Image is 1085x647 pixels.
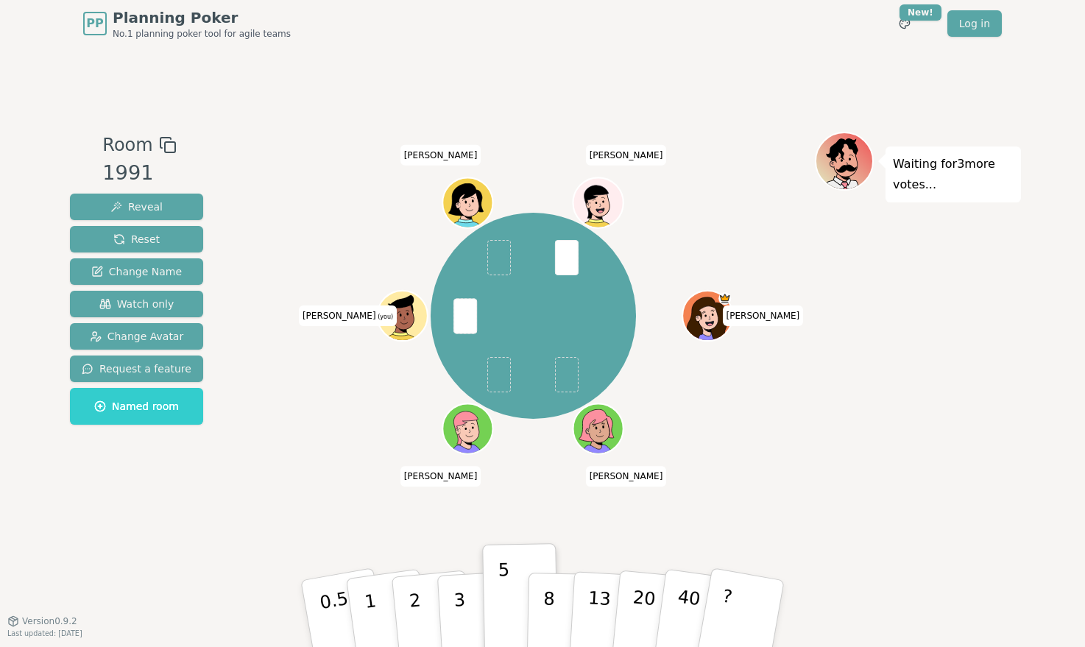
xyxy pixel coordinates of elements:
[102,158,176,188] div: 1991
[299,305,397,326] span: Click to change your name
[400,145,481,166] span: Click to change your name
[86,15,103,32] span: PP
[376,314,394,320] span: (you)
[113,7,291,28] span: Planning Poker
[70,258,203,285] button: Change Name
[719,292,732,305] span: Tressa is the host
[7,615,77,627] button: Version0.9.2
[891,10,918,37] button: New!
[113,232,160,247] span: Reset
[110,199,163,214] span: Reveal
[586,145,667,166] span: Click to change your name
[70,388,203,425] button: Named room
[70,356,203,382] button: Request a feature
[83,7,291,40] a: PPPlanning PokerNo.1 planning poker tool for agile teams
[379,292,426,339] button: Click to change your avatar
[22,615,77,627] span: Version 0.9.2
[99,297,174,311] span: Watch only
[893,154,1014,195] p: Waiting for 3 more votes...
[498,559,511,639] p: 5
[70,226,203,252] button: Reset
[113,28,291,40] span: No.1 planning poker tool for agile teams
[90,329,184,344] span: Change Avatar
[586,467,667,487] span: Click to change your name
[947,10,1002,37] a: Log in
[7,629,82,637] span: Last updated: [DATE]
[723,305,804,326] span: Click to change your name
[70,323,203,350] button: Change Avatar
[70,194,203,220] button: Reveal
[400,467,481,487] span: Click to change your name
[102,132,152,158] span: Room
[91,264,182,279] span: Change Name
[70,291,203,317] button: Watch only
[82,361,191,376] span: Request a feature
[900,4,941,21] div: New!
[94,399,179,414] span: Named room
